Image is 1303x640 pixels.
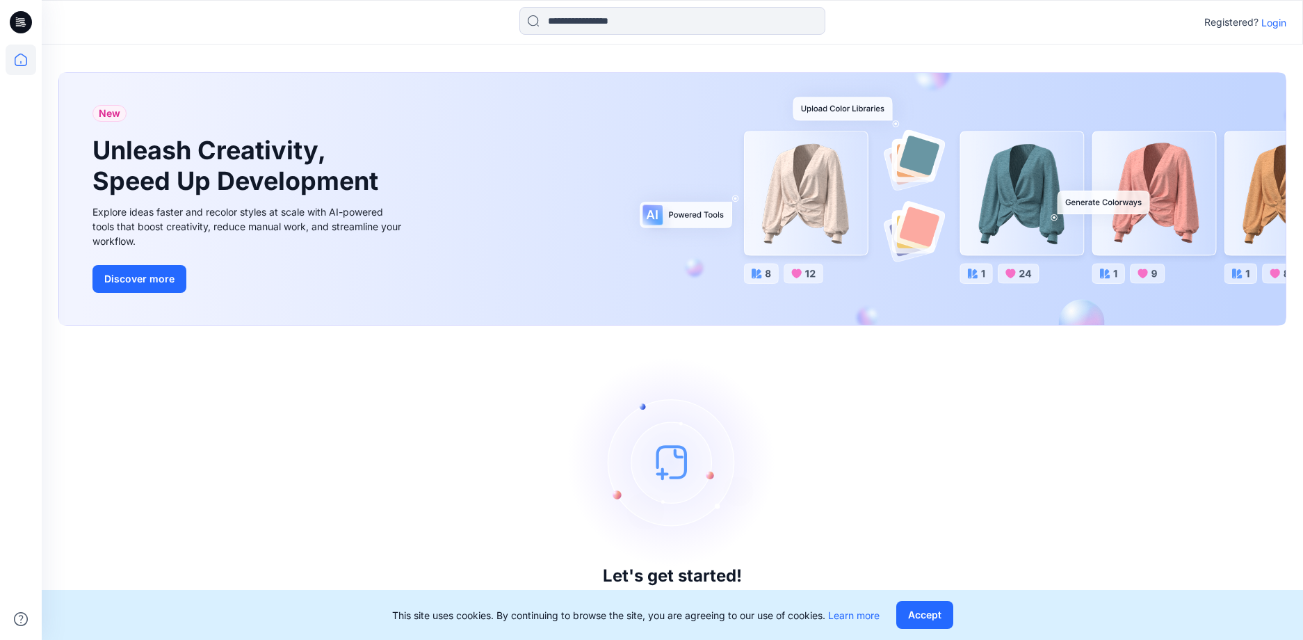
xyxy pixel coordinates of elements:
div: Explore ideas faster and recolor styles at scale with AI-powered tools that boost creativity, red... [92,205,405,248]
h3: Let's get started! [603,566,742,586]
a: Discover more [92,265,405,293]
button: Discover more [92,265,186,293]
img: empty-state-image.svg [568,358,777,566]
p: This site uses cookies. By continuing to browse the site, you are agreeing to our use of cookies. [392,608,880,623]
p: Login [1261,15,1286,30]
p: Registered? [1204,14,1259,31]
button: Accept [896,601,953,629]
h1: Unleash Creativity, Speed Up Development [92,136,385,195]
a: Learn more [828,609,880,621]
span: New [99,105,120,122]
